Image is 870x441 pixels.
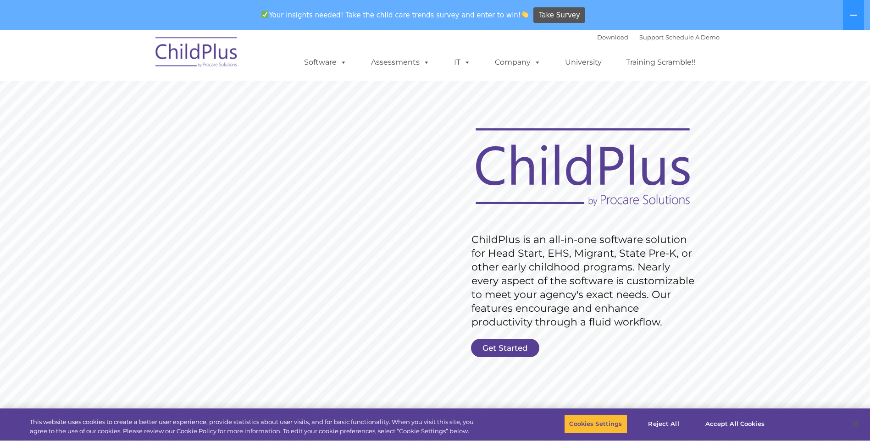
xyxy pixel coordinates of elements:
a: Get Started [471,339,539,357]
button: Accept All Cookies [700,414,770,434]
a: Company [486,53,550,72]
a: Support [639,33,664,41]
a: Training Scramble!! [617,53,704,72]
button: Close [845,414,865,434]
button: Cookies Settings [564,414,627,434]
font: | [597,33,720,41]
img: 👏 [521,11,528,18]
a: Take Survey [533,7,585,23]
img: ✅ [261,11,268,18]
button: Reject All [635,414,693,434]
a: University [556,53,611,72]
a: IT [445,53,480,72]
span: Take Survey [539,7,580,23]
a: Software [295,53,356,72]
rs-layer: ChildPlus is an all-in-one software solution for Head Start, EHS, Migrant, State Pre-K, or other ... [471,233,699,329]
div: This website uses cookies to create a better user experience, provide statistics about user visit... [30,418,478,435]
a: Schedule A Demo [665,33,720,41]
a: Download [597,33,628,41]
img: ChildPlus by Procare Solutions [151,31,243,77]
a: Assessments [362,53,439,72]
span: Your insights needed! Take the child care trends survey and enter to win! [258,6,532,24]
